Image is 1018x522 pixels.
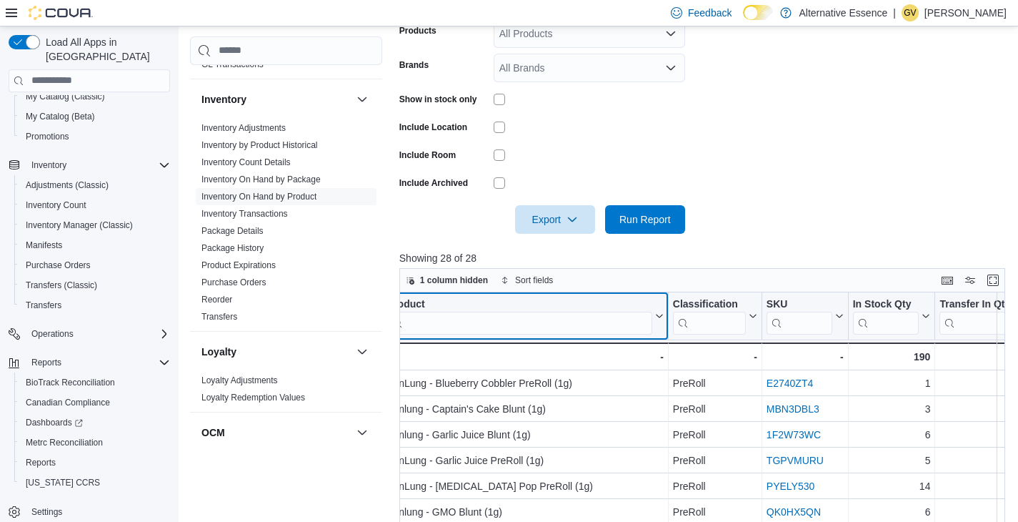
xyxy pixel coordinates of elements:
[201,208,288,218] a: Inventory Transactions
[399,122,467,133] label: Include Location
[20,277,103,294] a: Transfers (Classic)
[190,371,382,411] div: Loyalty
[495,272,559,289] button: Sort fields
[14,235,176,255] button: Manifests
[767,481,814,492] a: PYELY530
[673,452,757,469] div: PreRoll
[387,297,652,311] div: Product
[201,344,236,358] h3: Loyalty
[387,452,664,469] div: IronLung - Garlic Juice PreRoll (1g)
[515,205,595,234] button: Export
[387,426,664,443] div: Ironlung - Garlic Juice Blunt (1g)
[14,107,176,127] button: My Catalog (Beta)
[201,311,237,321] a: Transfers
[201,207,288,219] span: Inventory Transactions
[20,394,116,411] a: Canadian Compliance
[26,179,109,191] span: Adjustments (Classic)
[20,257,170,274] span: Purchase Orders
[14,127,176,147] button: Promotions
[26,477,100,488] span: [US_STATE] CCRS
[201,455,289,466] span: OCM Weekly Inventory
[354,423,371,440] button: OCM
[515,275,553,286] span: Sort fields
[201,375,278,385] a: Loyalty Adjustments
[767,297,844,334] button: SKU
[619,212,671,227] span: Run Report
[26,260,91,271] span: Purchase Orders
[665,28,677,39] button: Open list of options
[20,197,170,214] span: Inventory Count
[201,259,276,270] span: Product Expirations
[201,122,286,133] span: Inventory Adjustments
[14,175,176,195] button: Adjustments (Classic)
[673,478,757,495] div: PreRoll
[201,157,291,167] a: Inventory Count Details
[14,195,176,215] button: Inventory Count
[387,400,664,418] div: Ironlung - Captain's Cake Blunt (1g)
[400,272,494,289] button: 1 column hidden
[26,437,103,448] span: Metrc Reconciliation
[924,4,1007,21] p: [PERSON_NAME]
[14,87,176,107] button: My Catalog (Classic)
[853,478,931,495] div: 14
[962,272,979,289] button: Display options
[20,414,89,431] a: Dashboards
[26,377,115,388] span: BioTrack Reconciliation
[201,225,264,236] span: Package Details
[31,159,66,171] span: Inventory
[20,277,170,294] span: Transfers (Classic)
[20,257,96,274] a: Purchase Orders
[201,156,291,167] span: Inventory Count Details
[420,275,488,286] span: 1 column hidden
[20,108,101,125] a: My Catalog (Beta)
[190,119,382,330] div: Inventory
[14,295,176,315] button: Transfers
[20,128,170,145] span: Promotions
[31,328,74,340] span: Operations
[673,348,757,365] div: -
[20,297,67,314] a: Transfers
[939,297,1018,334] div: Transfer In Qty
[201,374,278,385] span: Loyalty Adjustments
[20,128,75,145] a: Promotions
[14,275,176,295] button: Transfers (Classic)
[20,374,170,391] span: BioTrack Reconciliation
[399,25,436,36] label: Products
[20,434,170,451] span: Metrc Reconciliation
[201,455,289,466] a: OCM Weekly Inventory
[688,6,732,20] span: Feedback
[26,457,56,468] span: Reports
[399,149,456,161] label: Include Room
[387,348,664,365] div: -
[201,191,316,201] a: Inventory On Hand by Product
[3,501,176,522] button: Settings
[190,452,382,475] div: OCM
[767,455,824,466] a: TGPVMURU
[201,425,351,439] button: OCM
[3,324,176,344] button: Operations
[201,173,321,184] span: Inventory On Hand by Package
[26,200,86,211] span: Inventory Count
[799,4,887,21] p: Alternative Essence
[902,4,919,21] div: Greg Veshinfsky
[673,503,757,521] div: PreRoll
[201,260,276,270] a: Product Expirations
[354,90,371,107] button: Inventory
[26,503,170,521] span: Settings
[673,426,757,443] div: PreRoll
[939,272,956,289] button: Keyboard shortcuts
[14,393,176,413] button: Canadian Compliance
[767,403,819,415] a: MBN3DBL3
[743,20,744,21] span: Dark Mode
[20,474,106,491] a: [US_STATE] CCRS
[26,417,83,428] span: Dashboards
[767,297,832,334] div: SKU URL
[853,452,931,469] div: 5
[26,91,105,102] span: My Catalog (Classic)
[673,297,757,334] button: Classification
[939,297,1018,311] div: Transfer In Qty
[26,280,97,291] span: Transfers (Classic)
[767,297,832,311] div: SKU
[26,240,62,251] span: Manifests
[673,297,746,311] div: Classification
